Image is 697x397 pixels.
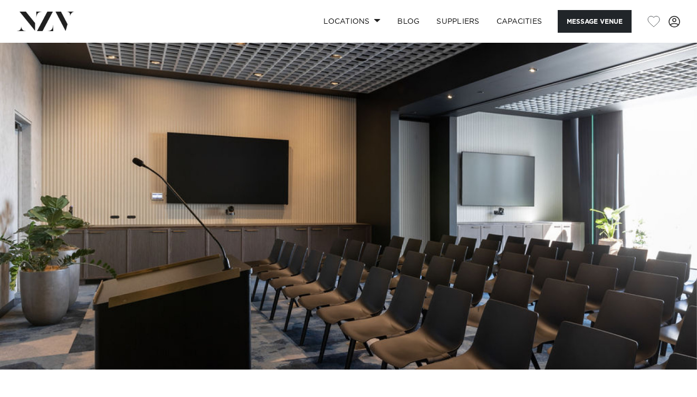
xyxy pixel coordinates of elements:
[17,12,74,31] img: nzv-logo.png
[389,10,428,33] a: BLOG
[315,10,389,33] a: Locations
[428,10,488,33] a: SUPPLIERS
[488,10,551,33] a: Capacities
[558,10,632,33] button: Message Venue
